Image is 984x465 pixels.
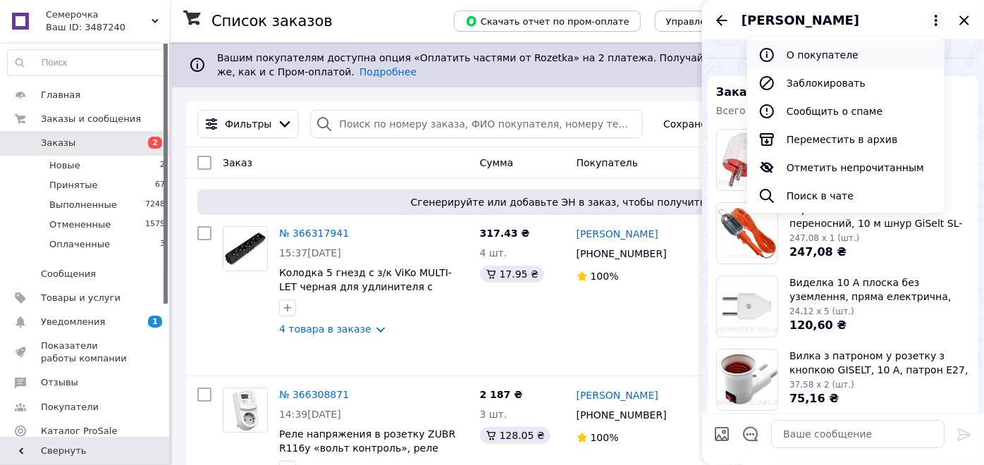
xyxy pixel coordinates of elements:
input: Поиск по номеру заказа, ФИО покупателя, номеру телефона, Email, номеру накладной [310,110,642,138]
span: Семерочка [46,8,152,21]
span: Принятые [49,179,98,192]
button: О покупателе [747,41,945,69]
span: Покупатель [577,157,639,168]
span: Вашим покупателям доступна опция «Оплатить частями от Rozetka» на 2 платежа. Получайте новые зака... [217,52,919,77]
a: [PERSON_NAME] [577,227,658,241]
span: 75,16 ₴ [789,392,839,405]
span: Сообщения [41,268,96,280]
span: Всего товаров: 14 [716,105,806,116]
span: Каталог ProSale [41,425,117,438]
span: 15:37[DATE] [279,247,341,259]
a: Подробнее [359,66,417,77]
span: Покупатели [41,401,99,414]
button: Открыть шаблоны ответов [742,425,760,443]
span: [PERSON_NAME] [742,11,859,30]
span: 247,08 ₴ [789,245,847,259]
span: 2 [160,159,165,172]
span: 317.43 ₴ [480,228,530,239]
a: Фото товару [223,387,268,433]
span: 14:39[DATE] [279,409,341,420]
img: 3318685869_w1000_h1000_vilka-16-a.jpg [717,130,777,190]
button: Скачать отчет по пром-оплате [454,11,641,32]
span: 24,12 x 5 (шт.) [789,306,854,316]
span: Заказы и сообщения [41,113,141,125]
span: Сгенерируйте или добавьте ЭН в заказ, чтобы получить оплату [203,195,953,209]
span: Отмененные [49,218,111,231]
a: 4 товара в заказе [279,323,371,335]
button: Сообщить о спаме [747,97,945,125]
img: 6757094888_w1000_h1000_vilka-z-patronom.jpg [717,349,777,410]
span: Виделка 10 А плоска без уземлення, пряма електрична, біла [789,275,970,304]
div: Ваш ID: 3487240 [46,21,169,34]
span: 67 [155,179,165,192]
span: Фильтры [225,117,271,131]
span: Заказы [41,137,75,149]
button: Поиск в чате [747,182,945,210]
div: [PHONE_NUMBER] [574,405,670,425]
span: Заказ [716,85,838,99]
button: Отметить непрочитанным [747,154,945,182]
a: Фото товару [223,226,268,271]
span: 3 шт. [480,409,508,420]
span: Показатели работы компании [41,340,130,365]
span: Уведомления [41,316,105,328]
div: 128.05 ₴ [480,427,551,444]
span: Главная [41,89,80,101]
button: Назад [713,12,730,29]
img: 6766830886_w1000_h1000_garazhnij-svitilnik-perenosnij.jpg [717,203,777,263]
button: Управление статусами [655,11,788,32]
div: 12.10.2025 [708,51,978,65]
img: 3318685857_w1000_h1000_videlka-10-a.jpg [717,276,777,337]
span: Отзывы [41,376,78,389]
span: 2 [148,137,162,149]
span: Заказ [223,157,252,168]
button: Переместить в архив [747,125,945,154]
span: Сохраненные фильтры: [663,117,787,131]
span: Выполненные [49,199,117,211]
span: 1 [148,316,162,328]
span: 100% [591,432,619,443]
span: 4 шт. [480,247,508,259]
span: Оплаченные [49,238,110,251]
div: [PHONE_NUMBER] [574,244,670,263]
img: Фото товару [223,388,267,432]
button: Заблокировать [747,69,945,97]
input: Поиск [8,50,166,75]
a: [PERSON_NAME] [577,388,658,402]
a: № 366308871 [279,389,349,400]
span: 37,58 x 2 (шт.) [789,380,854,390]
span: 120,60 ₴ [789,318,847,332]
button: [PERSON_NAME] [742,11,945,30]
h1: Список заказов [211,13,333,30]
a: № 366317941 [279,228,349,239]
span: Управление статусами [666,16,777,27]
span: Новые [49,159,80,172]
span: Скачать отчет по пром-оплате [465,15,629,27]
span: 7248 [145,199,165,211]
span: 1575 [145,218,165,231]
img: Фото товару [223,227,267,271]
div: 17.95 ₴ [480,266,544,283]
span: 247,08 x 1 (шт.) [789,233,859,243]
span: 2 187 ₴ [480,389,523,400]
span: Товары и услуги [41,292,121,304]
span: 3 [160,238,165,251]
button: Закрыть [956,12,973,29]
span: Гаражний світильник переносний, 10 м шнур GiSelt SL-7-5 лампа, ліхтар, переноска з гаком для авто... [789,202,970,230]
span: Вилка з патроном у розетку з кнопкою GISELT, 10 А, патрон Е27, електрична з землею, біла G7200-13 [789,349,970,377]
a: Колодка 5 гнезд c з/к ViKo MULTI-LET черная для удлинителя с заземлением, колодка 5 гнезд 90134500 [279,267,452,321]
span: 100% [591,271,619,282]
span: Сумма [480,157,514,168]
